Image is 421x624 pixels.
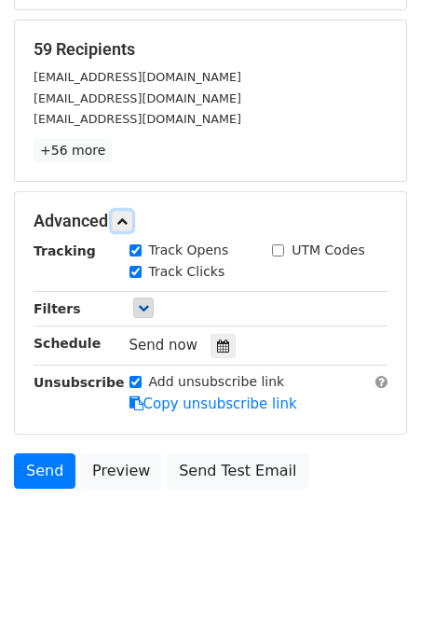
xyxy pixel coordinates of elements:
a: Send Test Email [167,453,308,489]
label: Track Opens [149,241,229,260]
small: [EMAIL_ADDRESS][DOMAIN_NAME] [34,112,241,126]
a: Send [14,453,75,489]
label: Add unsubscribe link [149,372,285,392]
strong: Schedule [34,336,101,351]
small: [EMAIL_ADDRESS][DOMAIN_NAME] [34,70,241,84]
iframe: Chat Widget [328,534,421,624]
strong: Filters [34,301,81,316]
label: UTM Codes [292,241,364,260]
small: [EMAIL_ADDRESS][DOMAIN_NAME] [34,91,241,105]
a: Preview [80,453,162,489]
label: Track Clicks [149,262,225,282]
a: Copy unsubscribe link [129,395,297,412]
a: +56 more [34,139,112,162]
h5: 59 Recipients [34,39,387,60]
strong: Unsubscribe [34,375,125,390]
span: Send now [129,337,198,354]
h5: Advanced [34,211,387,231]
strong: Tracking [34,243,96,258]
